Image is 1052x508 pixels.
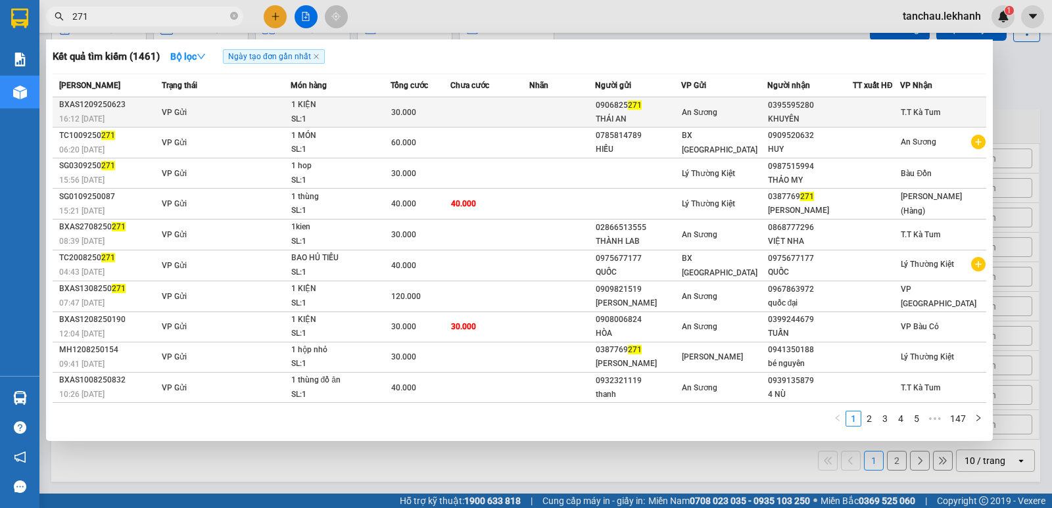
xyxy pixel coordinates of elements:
[291,296,390,311] div: SL: 1
[154,43,267,61] div: 0976810459
[72,9,227,24] input: Tìm tên, số ĐT hoặc mã đơn
[768,112,853,126] div: KHUYÊN
[800,192,814,201] span: 271
[162,322,187,331] span: VP Gửi
[391,169,416,178] span: 30.000
[909,411,924,427] li: 5
[291,266,390,280] div: SL: 1
[894,411,908,426] a: 4
[595,81,631,90] span: Người gửi
[59,267,105,277] span: 04:43 [DATE]
[59,81,120,90] span: [PERSON_NAME]
[596,283,681,296] div: 0909821519
[59,220,158,234] div: BXAS2708250
[291,190,390,204] div: 1 thùng
[14,480,26,493] span: message
[391,138,416,147] span: 60.000
[596,266,681,279] div: QUỐC
[596,357,681,371] div: [PERSON_NAME]
[291,98,390,112] div: 1 KIỆN
[901,352,954,361] span: Lý Thường Kiệt
[59,206,105,216] span: 15:21 [DATE]
[11,58,145,77] div: 0338545852
[59,329,105,338] span: 12:04 [DATE]
[291,373,390,388] div: 1 thùng đồ ăn
[391,230,416,239] span: 30.000
[596,313,681,327] div: 0908006824
[901,230,940,239] span: T.T Kà Tum
[162,261,187,270] span: VP Gửi
[53,50,160,64] h3: Kết quả tìm kiếm ( 1461 )
[59,359,105,369] span: 09:41 [DATE]
[59,98,158,112] div: BXAS1209250623
[901,260,954,269] span: Lý Thường Kiệt
[291,235,390,249] div: SL: 1
[768,388,853,402] div: 4 NÙ
[628,345,642,354] span: 271
[14,421,26,434] span: question-circle
[971,135,986,149] span: plus-circle
[170,51,206,62] strong: Bộ lọc
[901,192,962,216] span: [PERSON_NAME] (Hàng)
[682,199,735,208] span: Lý Thường Kiệt
[291,112,390,127] div: SL: 1
[154,11,267,27] div: An Sương
[59,298,105,308] span: 07:47 [DATE]
[154,12,185,26] span: Nhận:
[768,173,853,187] div: THẢO MY
[13,53,27,66] img: solution-icon
[768,357,853,371] div: bé nguyên
[11,12,32,26] span: Gửi:
[681,81,706,90] span: VP Gửi
[596,374,681,388] div: 0932321119
[160,46,216,67] button: Bộ lọcdown
[768,190,853,204] div: 0387769
[13,391,27,405] img: warehouse-icon
[861,411,877,427] li: 2
[596,143,681,156] div: HIẾU
[112,284,126,293] span: 271
[596,296,681,310] div: [PERSON_NAME]
[924,411,945,427] li: Next 5 Pages
[59,145,105,154] span: 06:20 [DATE]
[767,81,810,90] span: Người nhận
[230,11,238,23] span: close-circle
[59,237,105,246] span: 08:39 [DATE]
[768,235,853,248] div: VIỆT NHA
[682,292,717,301] span: An Sương
[162,108,187,117] span: VP Gửi
[59,390,105,399] span: 10:26 [DATE]
[154,27,267,43] div: LAB PHÚC HÂN
[596,252,681,266] div: 0975677177
[162,199,187,208] span: VP Gửi
[596,388,681,402] div: thanh
[853,81,893,90] span: TT xuất HĐ
[901,383,940,392] span: T.T Kà Tum
[152,88,170,102] span: CC :
[901,137,936,147] span: An Sương
[59,129,158,143] div: TC1009250
[893,411,909,427] li: 4
[451,199,476,208] span: 40.000
[11,43,145,58] div: NK VIỆT MỸ
[59,190,158,204] div: SG0109250087
[291,388,390,402] div: SL: 1
[391,108,416,117] span: 30.000
[946,411,970,426] a: 147
[59,282,158,296] div: BXAS1308250
[291,81,327,90] span: Món hàng
[901,322,939,331] span: VP Bàu Cỏ
[596,99,681,112] div: 0906825
[628,101,642,110] span: 271
[391,322,416,331] span: 30.000
[313,53,320,60] span: close
[391,261,416,270] span: 40.000
[846,411,861,427] li: 1
[291,204,390,218] div: SL: 1
[451,322,476,331] span: 30.000
[909,411,924,426] a: 5
[682,131,757,154] span: BX [GEOGRAPHIC_DATA]
[55,12,64,21] span: search
[682,254,757,277] span: BX [GEOGRAPHIC_DATA]
[59,313,158,327] div: BXAS1208250190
